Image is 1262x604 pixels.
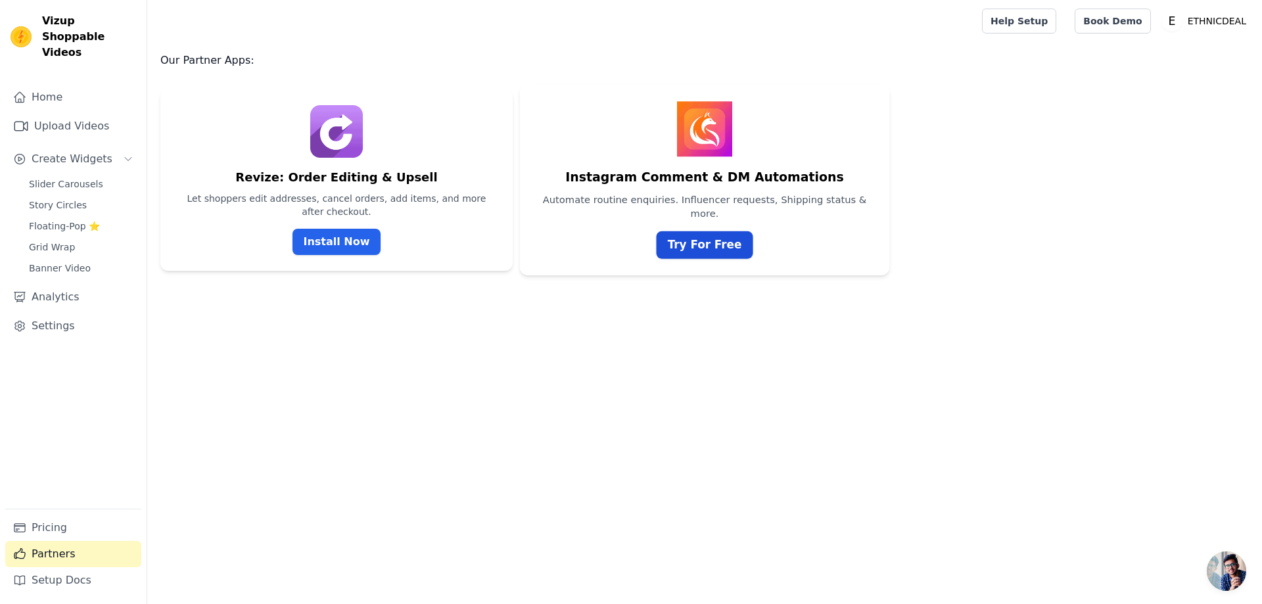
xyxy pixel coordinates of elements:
[5,515,141,541] a: Pricing
[21,259,141,277] a: Banner Video
[5,313,141,339] a: Settings
[29,241,75,254] span: Grid Wrap
[1168,14,1175,28] text: E
[32,151,112,167] span: Create Widgets
[29,177,103,191] span: Slider Carousels
[5,113,141,139] a: Upload Videos
[5,146,141,172] button: Create Widgets
[176,192,497,218] p: Let shoppers edit addresses, cancel orders, add items, and more after checkout.
[29,220,100,233] span: Floating-Pop ⭐
[292,229,380,255] a: Install Now
[1075,9,1150,34] a: Book Demo
[310,105,363,158] img: Revize: Order Editing & Upsell logo
[42,13,136,60] span: Vizup Shoppable Videos
[536,193,873,220] p: Automate routine enquiries. Influencer requests, Shipping status & more.
[1182,9,1251,33] p: ETHNICDEAL
[657,231,753,259] a: Try For Free
[21,175,141,193] a: Slider Carousels
[160,53,1249,68] h4: Our Partner Apps:
[29,262,91,275] span: Banner Video
[677,101,732,156] img: Instagram Comment & DM Automations logo
[565,168,843,187] h5: Instagram Comment & DM Automations
[1161,9,1251,33] button: E ETHNICDEAL
[1207,551,1246,591] a: Open chat
[982,9,1056,34] a: Help Setup
[235,168,437,187] h5: Revize: Order Editing & Upsell
[5,567,141,593] a: Setup Docs
[21,196,141,214] a: Story Circles
[11,26,32,47] img: Vizup
[5,84,141,110] a: Home
[29,198,87,212] span: Story Circles
[21,238,141,256] a: Grid Wrap
[21,217,141,235] a: Floating-Pop ⭐
[5,541,141,567] a: Partners
[5,284,141,310] a: Analytics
